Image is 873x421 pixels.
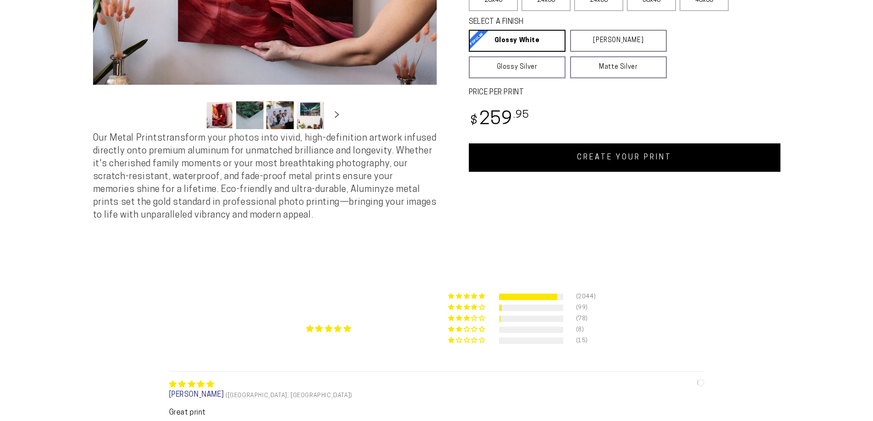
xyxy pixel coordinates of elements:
sup: .95 [513,110,530,120]
a: CREATE YOUR PRINT [469,143,780,172]
span: ([GEOGRAPHIC_DATA], [GEOGRAPHIC_DATA]) [225,392,352,399]
a: Glossy Silver [469,56,566,78]
div: (15) [576,338,587,344]
b: Great print [169,408,704,418]
div: 4% (99) reviews with 4 star rating [448,304,486,311]
button: Load image 1 in gallery view [206,101,233,129]
div: 0% (8) reviews with 2 star rating [448,326,486,333]
div: (78) [576,316,587,322]
bdi: 259 [469,111,530,129]
div: 1% (15) reviews with 1 star rating [448,337,486,344]
a: [PERSON_NAME] [570,30,667,52]
div: (2044) [576,294,587,300]
span: $ [470,115,478,127]
button: Load image 3 in gallery view [266,101,294,129]
button: Slide left [183,105,203,125]
span: [PERSON_NAME] [169,391,224,399]
button: Load image 4 in gallery view [296,101,324,129]
a: Glossy White [469,30,566,52]
span: 5 star review [169,381,214,388]
div: 91% (2044) reviews with 5 star rating [448,293,486,300]
legend: SELECT A FINISH [469,17,645,27]
span: Our Metal Prints transform your photos into vivid, high-definition artwork infused directly onto ... [93,134,437,220]
div: (8) [576,327,587,333]
div: (99) [576,305,587,311]
a: Matte Silver [570,56,667,78]
button: Slide right [327,105,347,125]
button: Load image 2 in gallery view [236,101,264,129]
div: 3% (78) reviews with 3 star rating [448,315,486,322]
label: PRICE PER PRINT [469,87,780,98]
div: Average rating is 4.85 stars [248,323,409,334]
